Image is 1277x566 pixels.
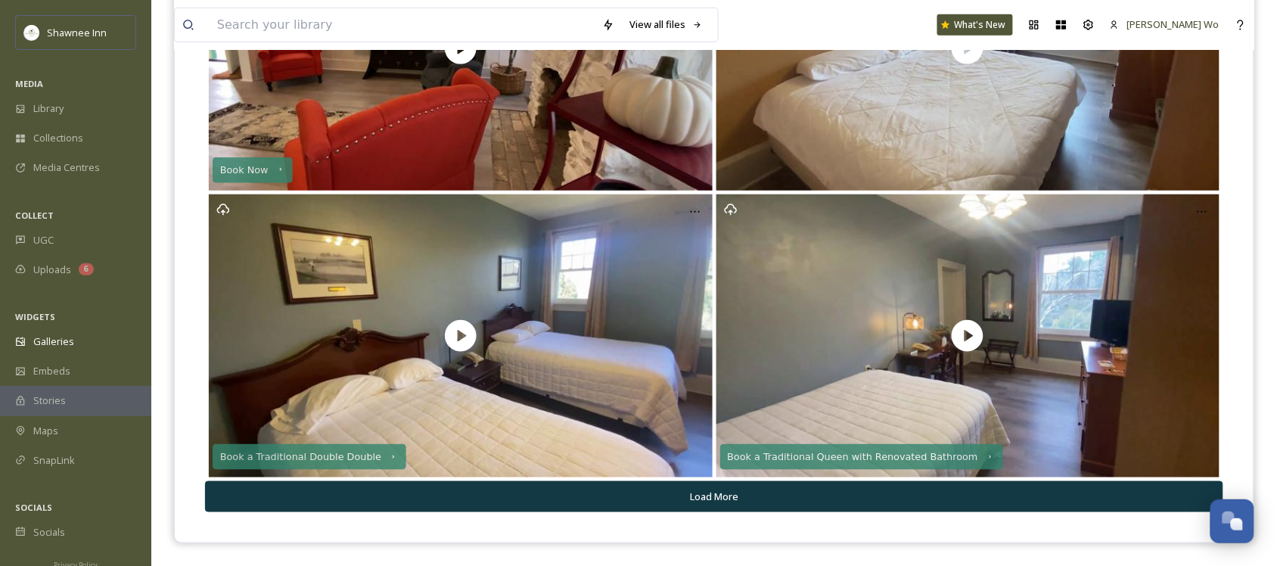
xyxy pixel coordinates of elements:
[220,452,381,462] div: Book a Traditional Double Double
[33,160,100,175] span: Media Centres
[33,131,83,145] span: Collections
[937,14,1013,36] a: What's New
[1102,10,1227,39] a: [PERSON_NAME] Wo
[207,194,714,477] a: Opens media popup. Media description: Double Double [Newly renovated] Our desire is to provide ou...
[47,26,107,39] span: Shawnee Inn
[15,210,54,221] span: COLLECT
[15,311,55,322] span: WIDGETS
[33,334,74,349] span: Galleries
[728,452,978,462] div: Book a Traditional Queen with Renovated Bathroom
[210,8,595,42] input: Search your library
[33,424,58,438] span: Maps
[15,502,52,513] span: SOCIALS
[33,453,75,468] span: SnapLink
[24,25,39,40] img: shawnee-300x300.jpg
[33,263,71,277] span: Uploads
[33,101,64,116] span: Library
[622,10,710,39] a: View all files
[220,165,269,176] div: Book Now
[205,481,1223,512] button: Load More
[33,233,54,247] span: UGC
[33,364,70,378] span: Embeds
[33,525,65,540] span: Socials
[714,194,1222,477] a: Opens media popup. Media description: Traditional Queen with Renovated Bathroom Our desire is to ...
[15,78,43,89] span: MEDIA
[1210,499,1254,543] button: Open Chat
[79,263,94,275] div: 6
[33,393,66,408] span: Stories
[1127,17,1220,31] span: [PERSON_NAME] Wo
